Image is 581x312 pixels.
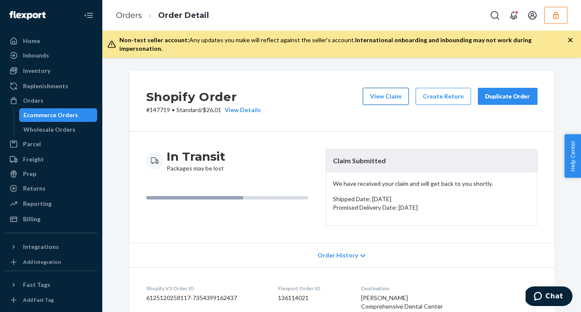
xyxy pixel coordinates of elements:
div: Replenishments [23,82,68,90]
div: Freight [23,155,44,164]
button: View Claim [363,88,409,105]
div: Orders [23,96,43,105]
div: Add Fast Tag [23,296,54,303]
p: We have received your claim and will get back to you shortly. [333,179,530,188]
a: Parcel [5,137,97,151]
a: Wholesale Orders [19,123,98,136]
div: Reporting [23,199,52,208]
ol: breadcrumbs [109,3,216,28]
a: Replenishments [5,79,97,93]
div: Inventory [23,66,50,75]
h2: Shopify Order [146,88,261,106]
button: Create Return [416,88,471,105]
span: • [172,106,175,113]
dd: 136114021 [278,294,347,302]
button: Open account menu [524,7,541,24]
a: Order Detail [158,11,209,20]
span: Non-test seller account: [119,36,189,43]
button: Duplicate Order [478,88,538,105]
div: Fast Tags [23,280,50,289]
button: Open Search Box [486,7,503,24]
a: Reporting [5,197,97,211]
iframe: Opens a widget where you can chat to one of our agents [526,286,572,308]
div: Inbounds [23,51,49,60]
a: Ecommerce Orders [19,108,98,122]
p: Promised Delivery Date: [DATE] [333,203,530,212]
div: Billing [23,215,40,223]
div: Parcel [23,140,41,148]
div: Prep [23,170,36,178]
dd: 6125120258117-7354399162437 [146,294,264,302]
dt: Destination [361,285,538,292]
div: Wholesale Orders [23,125,75,134]
div: Integrations [23,243,59,251]
dt: Shopify V3 Order ID [146,285,264,292]
div: Any updates you make will reflect against the seller's account. [119,36,567,53]
button: Help Center [564,134,581,178]
button: Integrations [5,240,97,254]
a: Billing [5,212,97,226]
a: Inventory [5,64,97,78]
div: Packages may be lost [167,149,225,173]
a: Orders [5,94,97,107]
a: Orders [116,11,142,20]
div: Duplicate Order [485,92,530,101]
button: Fast Tags [5,278,97,292]
div: Ecommerce Orders [23,111,78,119]
a: Prep [5,167,97,181]
a: Inbounds [5,49,97,62]
a: Home [5,34,97,48]
p: # 147719 / $26.01 [146,106,261,114]
header: Claim Submitted [326,149,537,173]
a: Add Integration [5,257,97,267]
button: View Details [221,106,261,114]
dt: Flexport Order ID [278,285,347,292]
button: Close Navigation [80,7,97,24]
span: Standard [176,106,201,113]
button: Open notifications [505,7,522,24]
a: Freight [5,153,97,166]
span: Order History [318,251,358,260]
div: Add Integration [23,258,61,266]
a: Returns [5,182,97,195]
h3: In Transit [167,149,225,164]
div: Home [23,37,40,45]
div: Returns [23,184,46,193]
img: Flexport logo [9,11,46,20]
p: Shipped Date: [DATE] [333,195,530,203]
a: Add Fast Tag [5,295,97,305]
